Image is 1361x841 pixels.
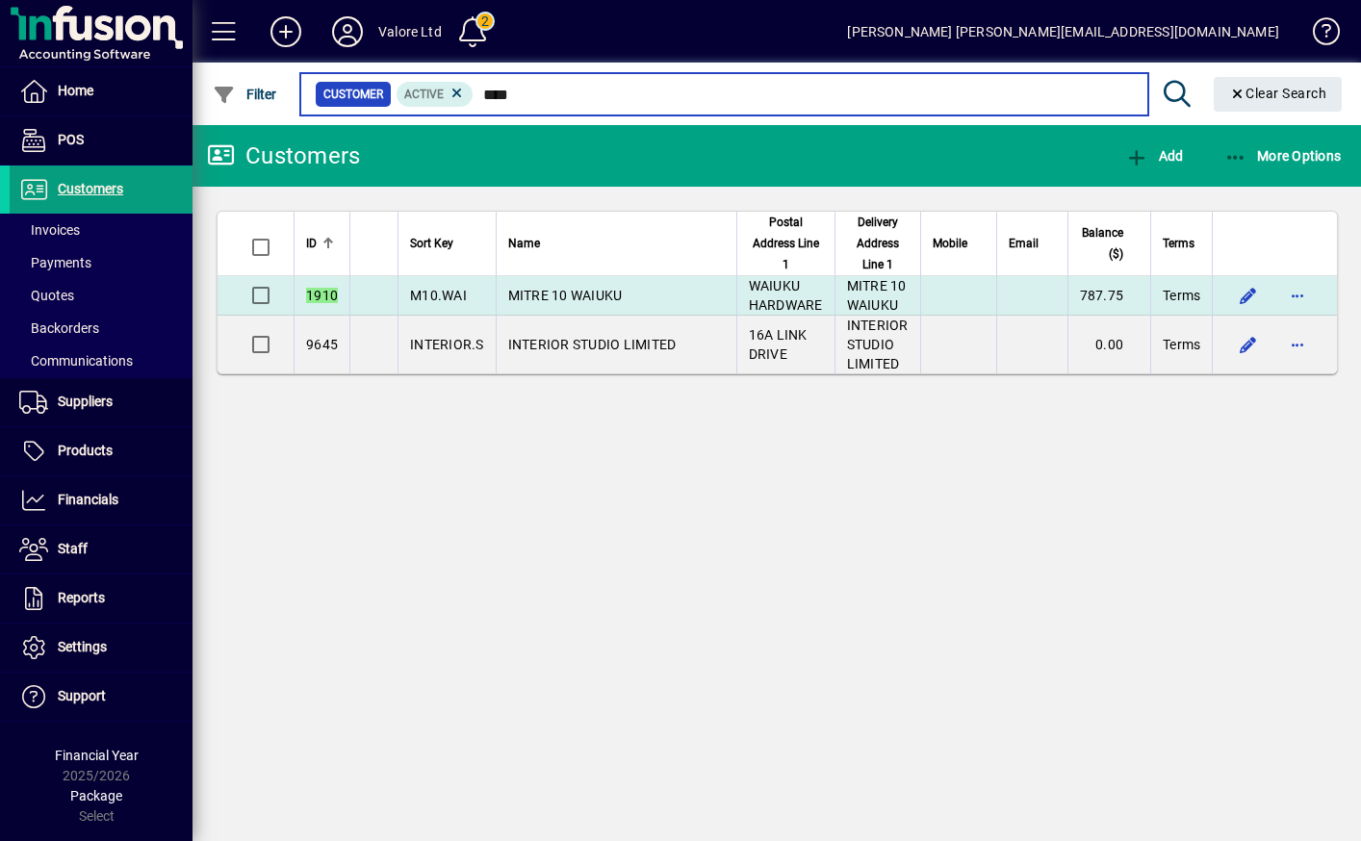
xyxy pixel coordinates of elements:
a: Backorders [10,312,193,344]
div: Balance ($) [1080,222,1142,265]
button: Add [255,14,317,49]
span: M10.WAI [410,288,467,303]
span: Name [508,233,540,254]
a: Invoices [10,214,193,246]
button: Edit [1232,280,1263,311]
div: ID [306,233,338,254]
span: Settings [58,639,107,654]
button: More Options [1220,139,1347,173]
span: Staff [58,541,88,556]
a: Products [10,427,193,475]
span: Terms [1163,335,1200,354]
span: ID [306,233,317,254]
span: Quotes [19,288,74,303]
span: Filter [213,87,277,102]
span: POS [58,132,84,147]
span: Payments [19,255,91,270]
a: Suppliers [10,378,193,426]
span: Terms [1163,233,1194,254]
div: Mobile [933,233,985,254]
td: 0.00 [1067,316,1151,373]
span: Communications [19,353,133,369]
span: Balance ($) [1080,222,1124,265]
span: Email [1009,233,1039,254]
a: Staff [10,525,193,573]
em: 1910 [306,288,338,303]
span: Customers [58,181,123,196]
span: Add [1125,148,1183,164]
span: INTERIOR STUDIO LIMITED [847,318,909,371]
span: INTERIOR STUDIO LIMITED [508,337,677,352]
span: MITRE 10 WAIUKU [508,288,623,303]
span: WAIUKU HARDWARE [749,278,823,313]
div: Customers [207,140,360,171]
a: Quotes [10,279,193,312]
a: Home [10,67,193,115]
a: Knowledge Base [1298,4,1337,66]
span: Products [58,443,113,458]
span: Package [70,788,122,803]
span: Financial Year [55,748,139,763]
button: Filter [208,77,282,112]
span: Support [58,688,106,703]
span: Sort Key [410,233,453,254]
span: Postal Address Line 1 [749,212,823,275]
span: Home [58,83,93,98]
button: More options [1282,280,1313,311]
a: POS [10,116,193,165]
a: Settings [10,624,193,672]
span: MITRE 10 WAIUKU [847,278,907,313]
span: Financials [58,492,118,507]
a: Communications [10,344,193,377]
span: Invoices [19,222,80,238]
span: Clear Search [1229,86,1327,101]
span: Delivery Address Line 1 [847,212,909,275]
span: More Options [1224,148,1342,164]
button: Add [1120,139,1188,173]
button: Edit [1232,329,1263,360]
span: Backorders [19,320,99,336]
span: Reports [58,590,105,605]
span: Suppliers [58,394,113,409]
div: Name [508,233,725,254]
button: Clear [1214,77,1343,112]
span: 16A LINK DRIVE [749,327,808,362]
button: Profile [317,14,378,49]
mat-chip: Activation Status: Active [397,82,474,107]
td: 787.75 [1067,276,1151,316]
div: Email [1009,233,1056,254]
a: Support [10,673,193,721]
span: INTERIOR.S [410,337,484,352]
a: Reports [10,574,193,623]
div: Valore Ltd [378,16,442,47]
span: Customer [323,85,383,104]
a: Financials [10,476,193,524]
span: Active [404,88,444,101]
span: Mobile [933,233,967,254]
span: 9645 [306,337,338,352]
span: Terms [1163,286,1200,305]
div: [PERSON_NAME] [PERSON_NAME][EMAIL_ADDRESS][DOMAIN_NAME] [847,16,1279,47]
a: Payments [10,246,193,279]
button: More options [1282,329,1313,360]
